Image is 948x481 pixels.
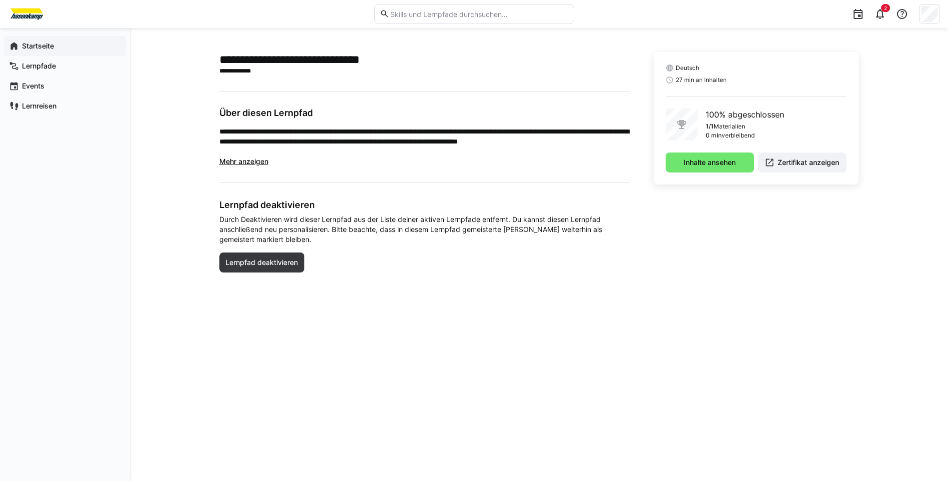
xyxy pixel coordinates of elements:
span: Deutsch [676,64,699,72]
span: Zertifikat anzeigen [776,157,841,167]
h3: Über diesen Lernpfad [219,107,630,118]
button: Lernpfad deaktivieren [219,252,305,272]
span: Inhalte ansehen [682,157,737,167]
p: Materialien [714,122,745,130]
button: Inhalte ansehen [666,152,754,172]
span: 2 [884,5,887,11]
button: Zertifikat anzeigen [758,152,847,172]
h3: Lernpfad deaktivieren [219,199,630,210]
p: 0 min [706,131,722,139]
span: 27 min an Inhalten [676,76,727,84]
span: Durch Deaktivieren wird dieser Lernpfad aus der Liste deiner aktiven Lernpfade entfernt. Du kanns... [219,214,630,244]
p: 1/1 [706,122,714,130]
input: Skills und Lernpfade durchsuchen… [389,9,568,18]
p: verbleibend [722,131,755,139]
span: Lernpfad deaktivieren [224,257,299,267]
span: Mehr anzeigen [219,157,268,165]
p: 100% abgeschlossen [706,108,784,120]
